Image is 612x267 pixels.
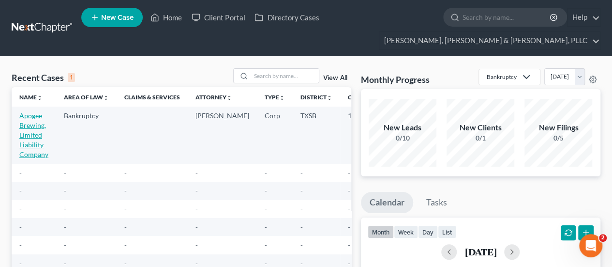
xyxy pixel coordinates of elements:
[37,95,43,101] i: unfold_more
[124,223,127,231] span: -
[361,74,430,85] h3: Monthly Progress
[12,72,75,83] div: Recent Cases
[348,204,350,213] span: -
[250,9,324,26] a: Directory Cases
[124,169,127,177] span: -
[464,247,496,257] h2: [DATE]
[19,111,48,158] a: Apogee Brewing, Limited Liability Company
[599,234,607,242] span: 2
[124,204,127,213] span: -
[348,223,350,231] span: -
[265,94,285,101] a: Typeunfold_more
[265,241,267,249] span: -
[146,9,187,26] a: Home
[188,107,257,163] td: [PERSON_NAME]
[124,187,127,195] span: -
[64,169,66,177] span: -
[195,204,198,213] span: -
[226,95,232,101] i: unfold_more
[567,9,600,26] a: Help
[524,122,592,133] div: New Filings
[265,204,267,213] span: -
[447,133,514,143] div: 0/1
[117,87,188,107] th: Claims & Services
[56,107,117,163] td: Bankruptcy
[64,94,109,101] a: Area of Lawunfold_more
[195,169,198,177] span: -
[418,192,456,213] a: Tasks
[195,94,232,101] a: Attorneyunfold_more
[524,133,592,143] div: 0/5
[487,73,517,81] div: Bankruptcy
[68,73,75,82] div: 1
[19,94,43,101] a: Nameunfold_more
[293,107,340,163] td: TXSB
[340,107,388,163] td: 11
[447,122,514,133] div: New Clients
[19,241,22,249] span: -
[300,94,332,101] a: Districtunfold_more
[195,223,198,231] span: -
[348,187,350,195] span: -
[19,169,22,177] span: -
[195,241,198,249] span: -
[251,69,319,83] input: Search by name...
[348,169,350,177] span: -
[369,133,436,143] div: 0/10
[187,9,250,26] a: Client Portal
[64,223,66,231] span: -
[265,187,267,195] span: -
[19,204,22,213] span: -
[418,225,438,238] button: day
[368,225,394,238] button: month
[463,8,551,26] input: Search by name...
[300,169,303,177] span: -
[300,223,303,231] span: -
[369,122,436,133] div: New Leads
[64,187,66,195] span: -
[64,241,66,249] span: -
[348,94,381,101] a: Chapterunfold_more
[101,14,134,21] span: New Case
[19,187,22,195] span: -
[64,204,66,213] span: -
[124,241,127,249] span: -
[103,95,109,101] i: unfold_more
[195,187,198,195] span: -
[257,107,293,163] td: Corp
[361,192,413,213] a: Calendar
[300,204,303,213] span: -
[300,187,303,195] span: -
[579,234,602,257] iframe: Intercom live chat
[394,225,418,238] button: week
[348,241,350,249] span: -
[379,32,600,49] a: [PERSON_NAME], [PERSON_NAME] & [PERSON_NAME], PLLC
[19,223,22,231] span: -
[327,95,332,101] i: unfold_more
[265,223,267,231] span: -
[265,169,267,177] span: -
[300,241,303,249] span: -
[279,95,285,101] i: unfold_more
[438,225,456,238] button: list
[323,75,347,81] a: View All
